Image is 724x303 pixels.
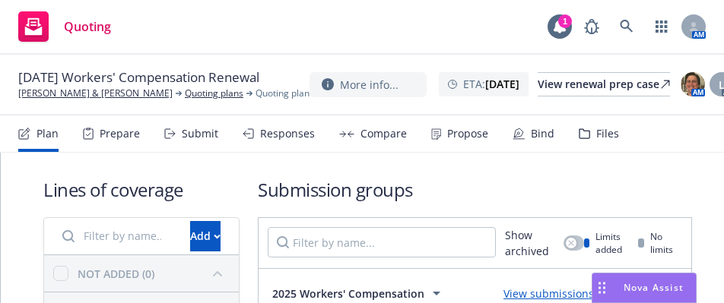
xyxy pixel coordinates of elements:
img: photo [681,72,705,96]
div: Limits added [584,230,626,256]
a: Search [611,11,642,42]
div: Submit [182,128,218,140]
div: No limits [638,230,676,256]
div: Files [596,128,619,140]
div: 1 [558,14,572,28]
div: Add [190,222,221,251]
div: Drag to move [592,273,611,302]
span: [DATE] Workers' Compensation Renewal [18,68,259,87]
span: Quoting plan [256,87,310,100]
span: Quoting [64,21,111,33]
a: [PERSON_NAME] & [PERSON_NAME] [18,87,173,100]
a: Switch app [646,11,677,42]
span: 2025 Workers' Compensation [272,286,424,301]
h1: Lines of coverage [43,177,240,202]
span: Show archived [505,227,557,259]
a: View renewal prep case [538,72,670,96]
button: NOT ADDED (0) [78,261,230,286]
strong: [DATE] [485,77,519,91]
a: Quoting [12,5,117,48]
button: Nova Assist [592,273,697,303]
a: View submissions (1) [503,286,609,301]
div: Prepare [100,128,140,140]
div: Responses [260,128,315,140]
input: Filter by name... [268,227,496,257]
input: Filter by name... [53,221,181,251]
a: Quoting plans [185,87,243,100]
h1: Submission groups [258,177,692,202]
span: ETA : [463,76,519,92]
span: Nova Assist [624,281,684,294]
div: Propose [447,128,488,140]
div: Plan [37,128,59,140]
button: More info... [310,72,427,97]
a: Report a Bug [576,11,607,42]
div: Bind [531,128,554,140]
button: Add [190,221,221,251]
div: View renewal prep case [538,73,670,96]
span: More info... [340,77,399,93]
div: NOT ADDED (0) [78,266,154,282]
div: Compare [360,128,407,140]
